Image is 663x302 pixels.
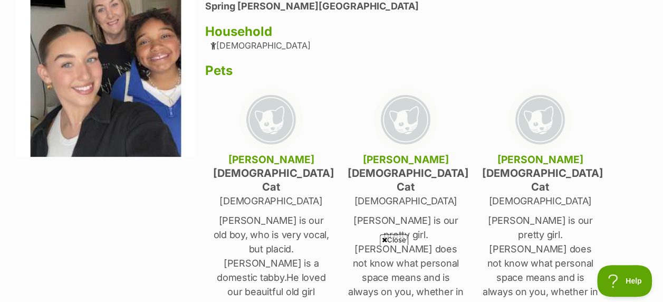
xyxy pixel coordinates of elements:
h4: [PERSON_NAME] [348,153,464,166]
h4: [DEMOGRAPHIC_DATA] Cat [348,166,464,194]
p: [DEMOGRAPHIC_DATA] [482,194,598,208]
h4: [PERSON_NAME] [213,153,329,166]
h4: [PERSON_NAME] [482,153,598,166]
img: cat-placeholder-dac9bf757296583bfff24fc8b8ddc0f03ef8dc5148194bf37542f03d89cbe5dc.png [374,88,437,151]
h3: Household [205,24,647,39]
h4: [DEMOGRAPHIC_DATA] Cat [482,166,598,194]
li: Spring [PERSON_NAME][GEOGRAPHIC_DATA] [205,1,647,12]
iframe: Advertisement [140,249,524,297]
h4: [DEMOGRAPHIC_DATA] Cat [213,166,329,194]
iframe: Help Scout Beacon - Open [597,265,652,297]
p: [DEMOGRAPHIC_DATA] [348,194,464,208]
span: Close [380,234,408,245]
h3: Pets [205,63,647,78]
img: cat-placeholder-dac9bf757296583bfff24fc8b8ddc0f03ef8dc5148194bf37542f03d89cbe5dc.png [508,88,572,151]
img: cat-placeholder-dac9bf757296583bfff24fc8b8ddc0f03ef8dc5148194bf37542f03d89cbe5dc.png [239,88,303,151]
p: [DEMOGRAPHIC_DATA] [213,194,329,208]
div: [DEMOGRAPHIC_DATA] [210,41,311,50]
